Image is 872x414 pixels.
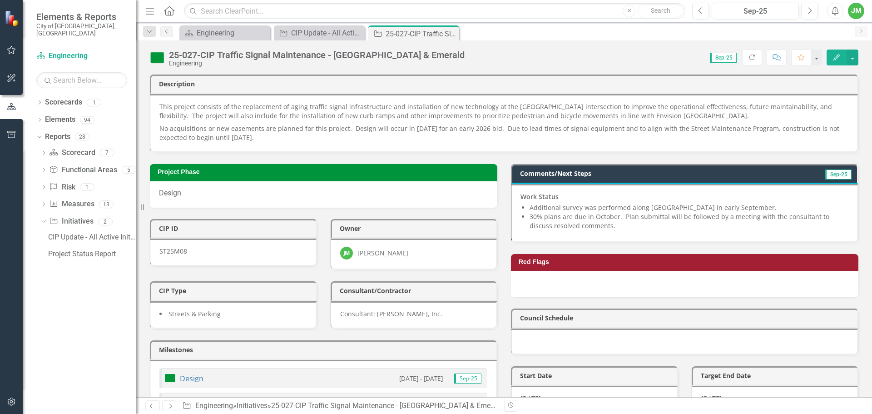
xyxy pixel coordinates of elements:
span: Sep-25 [454,374,481,384]
h3: Council Schedule [520,314,852,321]
span: Consultant: [PERSON_NAME], Inc. [340,309,442,318]
a: Engineering [182,27,268,39]
div: 28 [75,133,89,141]
a: Initiatives [49,216,93,227]
p: No acquisitions or new easements are planned for this project. Design will occur in [DATE] for an... [159,122,848,142]
input: Search ClearPoint... [184,3,685,19]
div: JM [340,247,353,259]
small: [DATE] - [DATE] [399,374,443,383]
div: CIP Update - All Active Initiatives [291,27,362,39]
a: Scorecards [45,97,82,108]
h3: Consultant/Contractor [340,287,492,294]
div: 94 [80,116,94,124]
a: Functional Areas [49,165,117,175]
a: Scorecard [49,148,95,158]
span: [DATE] [520,394,541,403]
span: ST25M08 [159,247,187,255]
span: [DATE] [701,394,722,403]
div: Engineering [169,60,465,67]
h3: Red Flags [519,259,854,265]
h3: CIP Type [159,287,311,294]
div: 25-027-CIP Traffic Signal Maintenance - [GEOGRAPHIC_DATA] & Emerald [271,401,503,410]
a: Initiatives [237,401,268,410]
span: Design [159,189,181,197]
h3: Target End Date [701,372,853,379]
img: On Target [164,373,175,384]
span: Search [651,7,670,14]
h3: Start Date [520,372,672,379]
div: 25-027-CIP Traffic Signal Maintenance - [GEOGRAPHIC_DATA] & Emerald [169,50,465,60]
a: Project Status Report [46,247,136,261]
button: Sep-25 [712,3,799,19]
a: Measures [49,199,94,209]
span: Sep-25 [825,170,852,180]
strong: Work Status [520,192,559,201]
a: Risk [49,182,75,193]
div: 13 [99,200,114,208]
div: CIP Update - All Active Initiatives [48,233,136,241]
a: CIP Update - All Active Initiatives [276,27,362,39]
small: City of [GEOGRAPHIC_DATA], [GEOGRAPHIC_DATA] [36,22,127,37]
span: Streets & Parking [168,309,221,318]
div: 5 [122,166,136,174]
a: Engineering [195,401,233,410]
button: JM [848,3,864,19]
input: Search Below... [36,72,127,88]
h3: CIP ID [159,225,311,232]
div: 1 [87,99,101,106]
span: Sep-25 [710,53,737,63]
div: » » [182,401,497,411]
a: Reports [45,132,70,142]
h3: Description [159,80,852,87]
p: This project consists of the replacement of aging traffic signal infrastructure and installation ... [159,102,848,122]
h3: Owner [340,225,492,232]
a: Elements [45,115,75,125]
div: 25-027-CIP Traffic Signal Maintenance - [GEOGRAPHIC_DATA] & Emerald [386,28,457,40]
li: 30% plans are due in October. Plan submittal will be followed by a meeting with the consultant to... [530,212,848,230]
a: CIP Update - All Active Initiatives [46,230,136,244]
img: ClearPoint Strategy [5,10,20,26]
h3: Milestones [159,346,491,353]
a: Engineering [36,51,127,61]
button: Search [638,5,683,17]
div: 1 [80,183,94,191]
div: Project Status Report [48,250,136,258]
a: Design [180,374,203,384]
img: On Target [150,50,164,65]
span: Elements & Reports [36,11,127,22]
div: 7 [100,149,114,157]
li: Additional survey was performed along [GEOGRAPHIC_DATA] in early September. [530,203,848,212]
div: [PERSON_NAME] [357,249,408,258]
div: 2 [98,218,113,225]
div: Engineering [197,27,268,39]
div: Sep-25 [715,6,796,17]
h3: Comments/Next Steps [520,170,759,177]
h3: Project Phase [158,169,493,175]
